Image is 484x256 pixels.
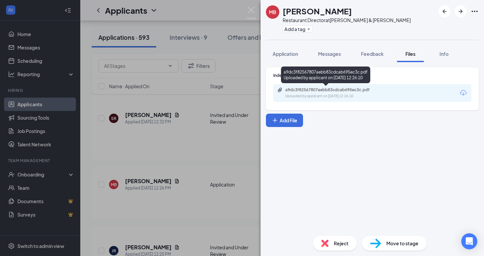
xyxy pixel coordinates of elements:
svg: Ellipses [471,7,479,15]
h1: [PERSON_NAME] [283,5,352,17]
span: Info [440,51,449,57]
svg: Plus [272,117,278,124]
svg: Download [459,89,467,97]
div: Uploaded by applicant on [DATE] 12:26:10 [285,94,386,99]
span: Move to stage [386,240,418,247]
button: ArrowRight [455,5,467,17]
div: MB [269,9,276,15]
svg: ArrowRight [457,7,465,15]
div: Open Intercom Messenger [461,233,477,249]
div: a9dc3f82567807aebb83cdcab695ec3c.pdf Uploaded by applicant on [DATE] 12:26:10 [281,67,370,83]
span: Application [273,51,298,57]
div: Restaurant Director at [PERSON_NAME] & [PERSON_NAME] [283,17,411,23]
span: Messages [318,51,341,57]
button: Add FilePlus [266,114,303,127]
svg: ArrowLeftNew [441,7,449,15]
svg: Plus [307,27,311,31]
button: ArrowLeftNew [439,5,451,17]
div: Indeed Resume [273,73,471,78]
button: PlusAdd a tag [283,25,312,32]
svg: Paperclip [277,87,283,93]
span: Reject [334,240,349,247]
span: Files [405,51,415,57]
a: Paperclipa9dc3f82567807aebb83cdcab695ec3c.pdfUploaded by applicant on [DATE] 12:26:10 [277,87,386,99]
span: Feedback [361,51,384,57]
div: a9dc3f82567807aebb83cdcab695ec3c.pdf [285,87,379,93]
